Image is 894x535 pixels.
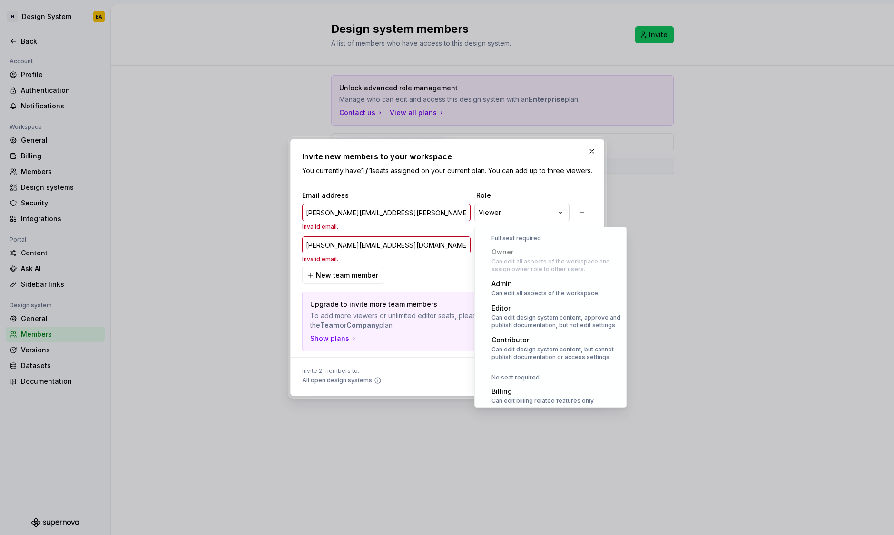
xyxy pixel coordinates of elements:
div: Can edit all aspects of the workspace. [491,290,599,297]
span: Owner [491,248,513,256]
div: Can edit all aspects of the workspace and assign owner role to other users. [491,258,621,273]
div: Can edit design system content, but cannot publish documentation or access settings. [491,346,621,361]
span: Editor [491,304,511,312]
div: Can edit billing related features only. [491,397,595,405]
div: Can edit design system content, approve and publish documentation, but not edit settings. [491,314,621,329]
span: Contributor [491,336,529,344]
div: No seat required [476,374,625,381]
div: Full seat required [476,234,625,242]
span: Admin [491,280,512,288]
span: Billing [491,387,512,395]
